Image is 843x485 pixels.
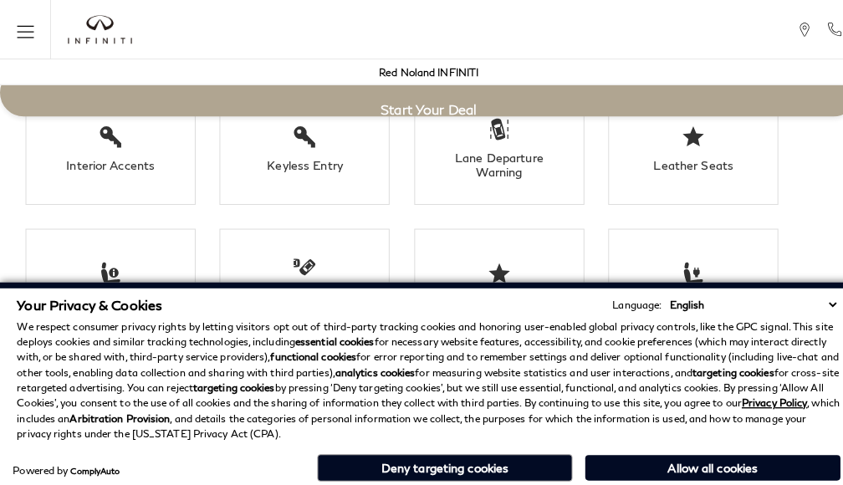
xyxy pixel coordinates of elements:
[623,156,741,170] div: Leather Seats
[67,15,130,43] img: INFINITI
[729,390,794,402] a: Privacy Policy
[17,314,826,434] p: We respect consumer privacy rights by letting visitors opt out of third-party tracking cookies an...
[290,329,368,342] strong: essential cookies
[432,148,549,176] div: Lane Departure Warning
[330,360,408,372] strong: analytics cookies
[266,345,350,357] strong: functional cookies
[373,64,471,77] a: Red Noland INFINITI
[681,360,761,372] strong: targeting cookies
[602,295,651,305] div: Language:
[13,457,118,467] div: Powered by
[375,100,469,115] span: Start Your Deal
[17,292,160,308] span: Your Privacy & Cookies
[312,447,563,473] button: Deny targeting cookies
[69,405,167,417] strong: Arbitration Provision
[654,292,826,308] select: Language Select
[575,447,826,472] button: Allow all cookies
[241,156,359,170] div: Keyless Entry
[67,15,130,43] a: infiniti
[49,156,167,170] div: Interior Accents
[190,375,270,387] strong: targeting cookies
[69,457,118,467] a: ComplyAuto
